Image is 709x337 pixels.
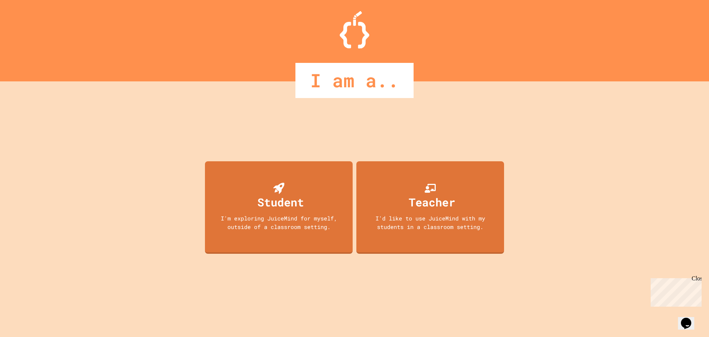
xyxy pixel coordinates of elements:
[3,3,51,47] div: Chat with us now!Close
[364,214,497,231] div: I'd like to use JuiceMind with my students in a classroom setting.
[212,214,345,231] div: I'm exploring JuiceMind for myself, outside of a classroom setting.
[409,194,455,210] div: Teacher
[340,11,369,48] img: Logo.svg
[678,307,702,330] iframe: chat widget
[295,63,414,98] div: I am a..
[257,194,304,210] div: Student
[648,275,702,307] iframe: chat widget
